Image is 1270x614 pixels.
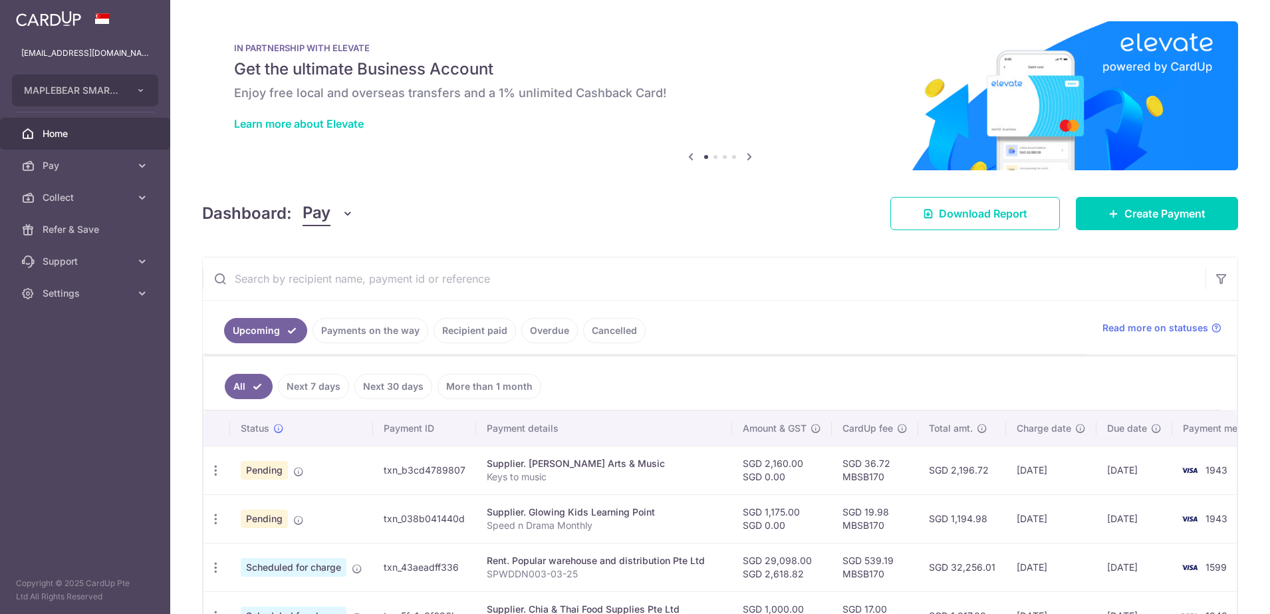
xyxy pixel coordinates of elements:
[1006,446,1096,494] td: [DATE]
[24,84,122,97] span: MAPLEBEAR SMART LEARNERS PTE. LTD.
[918,446,1006,494] td: SGD 2,196.72
[1017,422,1071,435] span: Charge date
[918,543,1006,591] td: SGD 32,256.01
[1096,543,1172,591] td: [DATE]
[43,255,130,268] span: Support
[202,21,1238,170] img: Renovation banner
[241,461,288,480] span: Pending
[583,318,646,343] a: Cancelled
[1102,321,1221,335] a: Read more on statuses
[890,197,1060,230] a: Download Report
[1102,321,1208,335] span: Read more on statuses
[1107,422,1147,435] span: Due date
[373,446,476,494] td: txn_b3cd4789807
[234,43,1206,53] p: IN PARTNERSHIP WITH ELEVATE
[43,223,130,236] span: Refer & Save
[234,117,364,130] a: Learn more about Elevate
[832,446,918,494] td: SGD 36.72 MBSB170
[241,558,346,577] span: Scheduled for charge
[476,411,732,446] th: Payment details
[202,202,292,226] h4: Dashboard:
[234,85,1206,101] h6: Enjoy free local and overseas transfers and a 1% unlimited Cashback Card!
[487,457,721,470] div: Supplier. [PERSON_NAME] Arts & Music
[1206,464,1227,476] span: 1943
[487,506,721,519] div: Supplier. Glowing Kids Learning Point
[732,543,832,591] td: SGD 29,098.00 SGD 2,618.82
[1096,494,1172,543] td: [DATE]
[487,567,721,581] p: SPWDDN003-03-25
[1076,197,1238,230] a: Create Payment
[21,47,149,60] p: [EMAIL_ADDRESS][DOMAIN_NAME]
[842,422,893,435] span: CardUp fee
[43,191,130,204] span: Collect
[241,510,288,528] span: Pending
[832,543,918,591] td: SGD 539.19 MBSB170
[487,470,721,484] p: Keys to music
[743,422,807,435] span: Amount & GST
[43,287,130,300] span: Settings
[918,494,1006,543] td: SGD 1,194.98
[832,494,918,543] td: SGD 19.98 MBSB170
[1096,446,1172,494] td: [DATE]
[732,446,832,494] td: SGD 2,160.00 SGD 0.00
[1006,543,1096,591] td: [DATE]
[373,543,476,591] td: txn_43aeadff336
[732,494,832,543] td: SGD 1,175.00 SGD 0.00
[234,59,1206,80] h5: Get the ultimate Business Account
[241,422,269,435] span: Status
[1124,206,1206,222] span: Create Payment
[929,422,973,435] span: Total amt.
[354,374,432,399] a: Next 30 days
[43,159,130,172] span: Pay
[12,75,158,106] button: MAPLEBEAR SMART LEARNERS PTE. LTD.
[313,318,428,343] a: Payments on the way
[1206,513,1227,524] span: 1943
[303,201,330,226] span: Pay
[1176,511,1203,527] img: Bank Card
[203,257,1206,300] input: Search by recipient name, payment id or reference
[303,201,354,226] button: Pay
[1206,561,1227,573] span: 1599
[487,554,721,567] div: Rent. Popular warehouse and distribution Pte Ltd
[224,318,307,343] a: Upcoming
[373,494,476,543] td: txn_038b041440d
[278,374,349,399] a: Next 7 days
[1176,462,1203,478] img: Bank Card
[487,519,721,532] p: Speed n Drama Monthly
[1006,494,1096,543] td: [DATE]
[43,127,130,140] span: Home
[16,11,81,27] img: CardUp
[521,318,578,343] a: Overdue
[939,206,1027,222] span: Download Report
[434,318,516,343] a: Recipient paid
[225,374,273,399] a: All
[438,374,541,399] a: More than 1 month
[1176,559,1203,575] img: Bank Card
[373,411,476,446] th: Payment ID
